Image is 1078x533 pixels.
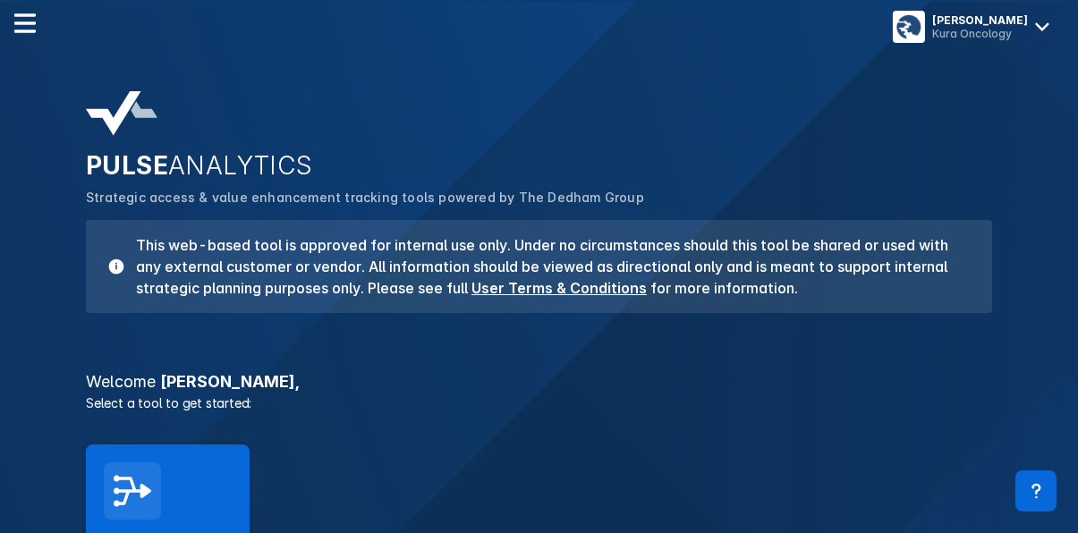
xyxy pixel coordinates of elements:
h3: [PERSON_NAME] , [75,374,1003,390]
p: Strategic access & value enhancement tracking tools powered by The Dedham Group [86,188,992,207]
img: pulse-analytics-logo [86,91,157,136]
div: [PERSON_NAME] [932,13,1028,27]
h3: This web-based tool is approved for internal use only. Under no circumstances should this tool be... [125,234,971,299]
a: User Terms & Conditions [471,279,647,297]
span: Welcome [86,372,156,391]
img: menu--horizontal.svg [14,13,36,34]
div: Kura Oncology [932,27,1028,40]
p: Select a tool to get started: [75,393,1003,412]
h2: PULSE [86,150,992,181]
span: ANALYTICS [168,150,313,181]
div: Contact Support [1015,470,1057,512]
img: menu button [896,14,921,39]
